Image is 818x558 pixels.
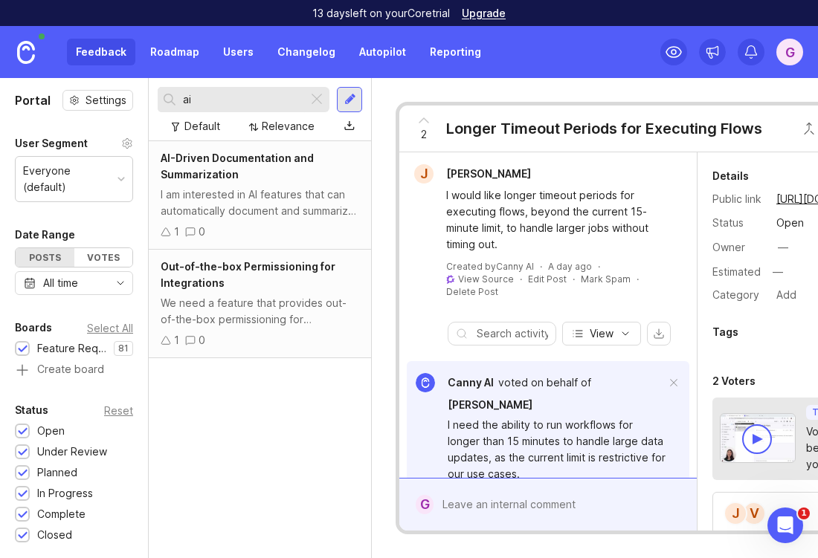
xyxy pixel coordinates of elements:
[446,260,534,273] div: Created by Canny AI
[214,39,263,65] a: Users
[74,248,133,267] div: Votes
[768,262,788,282] div: —
[17,41,35,64] img: Canny Home
[149,141,371,250] a: AI-Driven Documentation and SummarizationI am interested in AI features that can automatically do...
[421,39,490,65] a: Reporting
[712,323,738,341] div: Tags
[184,118,220,134] div: Default
[712,267,761,277] div: Estimated
[562,322,641,345] button: View
[712,167,749,185] div: Details
[446,118,762,139] div: Longer Timeout Periods for Executing Flows
[161,295,359,328] div: We need a feature that provides out-of-the-box permissioning for integrations like Google Drive, ...
[416,373,435,392] img: Canny AI
[174,224,179,240] div: 1
[118,343,129,354] p: 81
[350,39,415,65] a: Autopilot
[477,325,548,342] input: Search activity...
[598,260,600,273] div: ·
[86,93,126,108] span: Settings
[520,273,522,285] div: ·
[448,417,666,482] div: I need the ability to run workflows for longer than 15 minutes to handle large data updates, as t...
[724,502,747,525] div: J
[776,215,804,231] div: open
[712,287,764,303] div: Category
[87,324,133,332] div: Select All
[458,273,514,285] a: View Source
[462,8,506,19] a: Upgrade
[590,326,613,341] span: View
[548,260,592,273] a: A day ago
[446,187,667,253] div: I would like longer timeout periods for executing flows, beyond the current 15-minute limit, to h...
[312,6,450,21] p: 13 days left on your Core trial
[262,118,315,134] div: Relevance
[183,91,302,108] input: Search...
[712,372,756,390] div: 2 Voters
[448,398,532,411] span: [PERSON_NAME]
[764,285,801,305] a: Add
[528,273,567,285] div: Edit Post
[776,39,803,65] button: G
[16,248,74,267] div: Posts
[540,260,542,273] div: ·
[416,495,434,514] div: G
[268,39,344,65] a: Changelog
[581,273,631,285] button: Mark Spam
[15,91,51,109] h1: Portal
[446,285,498,298] div: Delete Post
[161,152,314,181] span: AI-Driven Documentation and Summarization
[149,250,371,358] a: Out-of-the-box Permissioning for IntegrationsWe need a feature that provides out-of-the-box permi...
[767,507,803,543] iframe: Intercom live chat
[174,332,179,348] div: 1
[37,485,93,502] div: In Progress
[15,364,133,377] a: Create board
[798,507,810,519] span: 1
[43,275,78,291] div: All time
[637,273,639,285] div: ·
[778,239,788,256] div: —
[15,401,48,419] div: Status
[161,186,359,219] div: I am interested in AI features that can automatically document and summarize integration flows, c...
[448,376,494,389] span: Canny AI
[414,164,434,184] div: J
[15,319,52,337] div: Boards
[37,423,65,439] div: Open
[712,239,764,256] div: Owner
[498,374,591,391] div: voted on behalf of
[15,226,75,244] div: Date Range
[141,39,208,65] a: Roadmap
[23,163,112,195] div: Everyone (default)
[37,444,107,460] div: Under Review
[37,340,106,357] div: Feature Requests
[772,285,801,305] div: Add
[62,90,133,111] button: Settings
[573,273,575,285] div: ·
[161,260,335,289] span: Out-of-the-box Permissioning for Integrations
[15,134,88,152] div: User Segment
[37,527,72,543] div: Closed
[199,224,205,240] div: 0
[405,164,543,184] a: J[PERSON_NAME]
[720,413,796,463] img: video-thumbnail-vote-d41b83416815613422e2ca741bf692cc.jpg
[712,191,764,207] div: Public link
[37,506,86,522] div: Complete
[199,332,205,348] div: 0
[421,126,427,143] span: 2
[104,406,133,415] div: Reset
[712,215,764,231] div: Status
[446,275,455,284] img: gong
[448,397,532,413] a: [PERSON_NAME]
[37,464,77,481] div: Planned
[742,502,766,525] div: V
[647,322,671,345] button: export comments
[446,167,531,180] span: [PERSON_NAME]
[109,277,132,289] svg: toggle icon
